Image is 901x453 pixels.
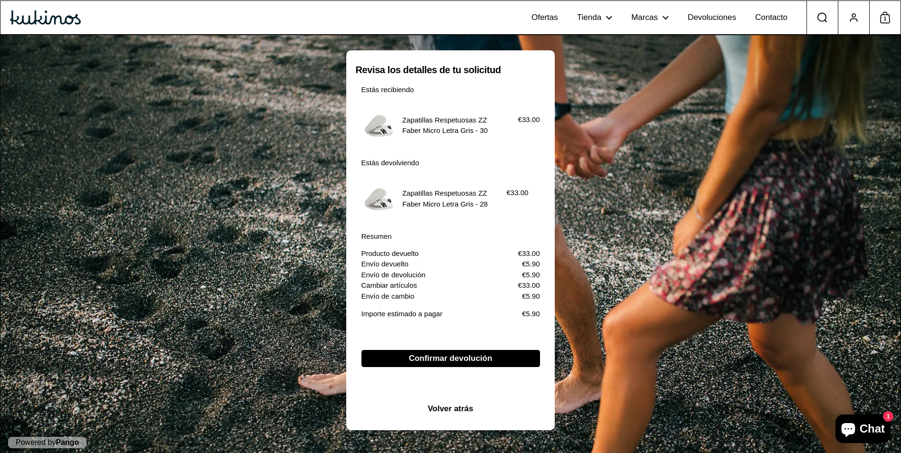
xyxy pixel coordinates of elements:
[402,188,502,209] p: Zapatillas Respetuosas ZZ Faber Micro Letra Gris - 28
[409,350,493,367] span: Confirmar devolución
[518,248,540,259] p: €33.00
[56,438,79,446] a: Pango
[361,291,415,302] p: Envío de cambio
[402,115,502,136] p: Zapatillas Respetuosas ZZ Faber Micro Letra Gris - 30
[361,107,398,144] img: zapatillas-respetuosas-zz-faber-micro-letra-kukinos-1.webp
[880,13,890,25] span: 1
[568,4,622,31] a: Tienda
[361,180,398,217] img: zapatillas-respetuosas-zz-faber-micro-letra-kukinos-1.webp
[361,309,443,320] p: Importe estimado a pagar
[577,13,601,23] span: Tienda
[518,280,540,291] p: €33.00
[531,13,558,23] span: Ofertas
[361,259,408,270] p: Envío devuelto
[688,13,736,23] span: Devoluciones
[522,259,540,270] p: €5.90
[361,85,540,95] p: Estás recibiendo
[361,280,417,291] p: Cambiar artículos
[755,13,787,23] span: Contacto
[356,64,546,76] h1: Revisa los detalles de tu solicitud
[678,4,746,31] a: Devoluciones
[746,4,797,31] a: Contacto
[427,400,473,416] span: Volver atrás
[522,4,568,31] a: Ofertas
[518,114,540,125] p: €33.00
[361,270,426,281] p: Envío de devolución
[631,13,658,23] span: Marcas
[361,158,540,169] p: Estás devolviendo
[361,350,540,367] button: Confirmar devolución
[522,309,540,320] p: €5.90
[622,4,678,31] a: Marcas
[522,291,540,302] p: €5.90
[833,415,893,445] inbox-online-store-chat: Chat de la tienda online Shopify
[361,248,419,259] p: Producto devuelto
[522,270,540,281] p: €5.90
[361,231,540,242] p: Resumen
[506,188,528,198] p: €33.00
[8,437,86,449] p: Powered by
[418,400,483,417] button: Volver atrás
